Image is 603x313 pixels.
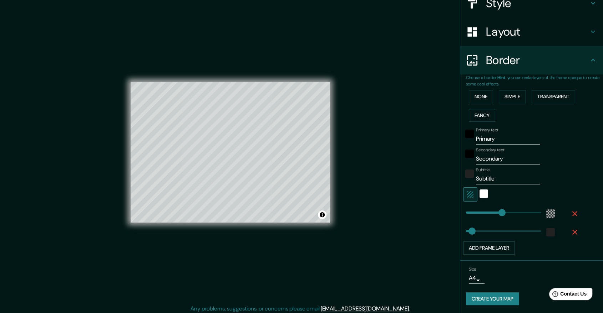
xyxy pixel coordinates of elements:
button: black [465,130,474,138]
button: Create your map [466,292,519,306]
div: A4 [469,272,485,284]
button: Toggle attribution [318,210,326,219]
button: color-222222 [465,169,474,178]
h4: Layout [486,25,589,39]
button: color-55555544 [546,209,555,218]
div: . [411,304,412,313]
button: Fancy [469,109,495,122]
button: Simple [499,90,526,103]
button: None [469,90,493,103]
label: Subtitle [476,167,490,173]
button: white [480,189,488,198]
a: [EMAIL_ADDRESS][DOMAIN_NAME] [321,305,409,312]
label: Size [469,266,476,272]
button: color-222222 [546,228,555,236]
b: Hint [497,75,506,80]
label: Primary text [476,127,498,133]
div: Border [460,46,603,74]
div: Layout [460,17,603,46]
div: . [410,304,411,313]
iframe: Help widget launcher [539,285,595,305]
h4: Border [486,53,589,67]
p: Choose a border. : you can make layers of the frame opaque to create some cool effects. [466,74,603,87]
button: Add frame layer [463,241,515,255]
button: Transparent [532,90,575,103]
p: Any problems, suggestions, or concerns please email . [191,304,410,313]
button: black [465,150,474,158]
label: Secondary text [476,147,505,153]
